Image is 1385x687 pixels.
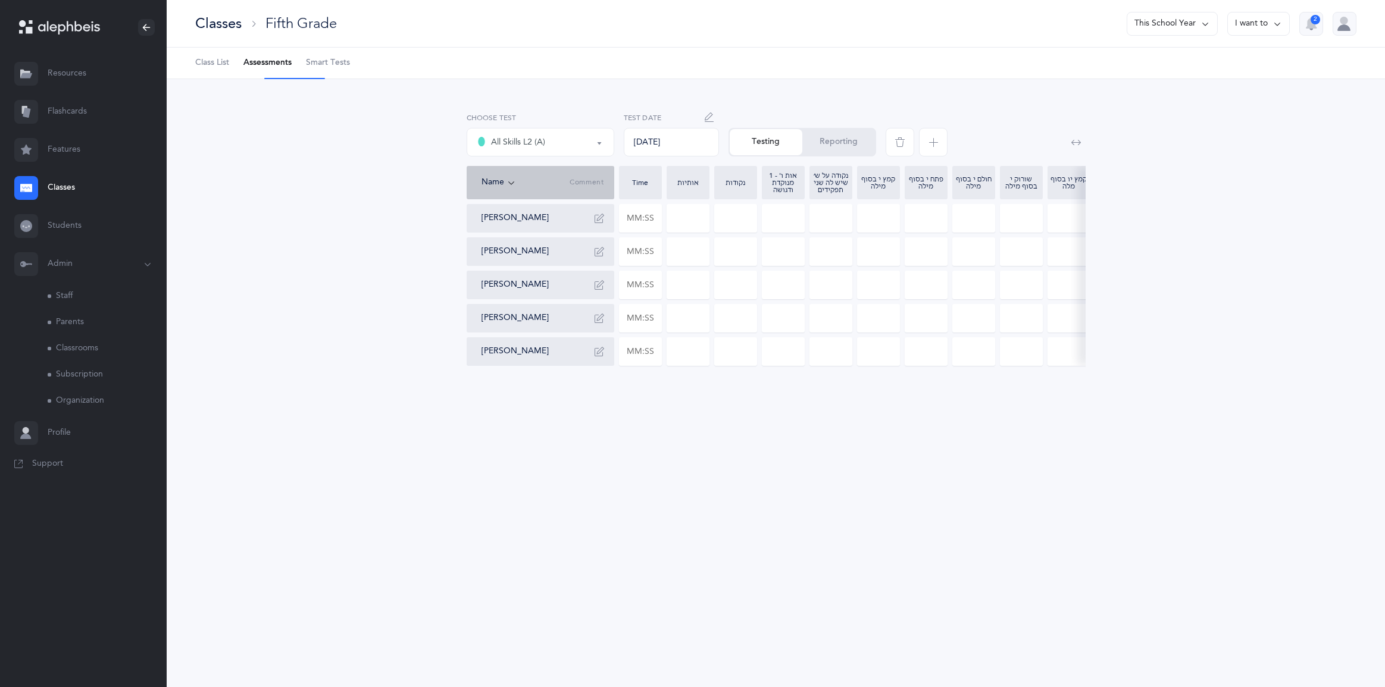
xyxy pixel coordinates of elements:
[482,212,549,224] button: [PERSON_NAME]
[860,175,897,190] div: קמץ י בסוף מילה
[717,179,754,186] div: נקודות
[48,362,167,388] a: Subscription
[482,346,549,357] button: [PERSON_NAME]
[482,246,549,258] button: [PERSON_NAME]
[624,112,719,123] label: Test Date
[1003,175,1040,190] div: שורוק י בסוף מילה
[624,128,719,156] div: [DATE]
[908,175,945,190] div: פתח י בסוף מילה
[48,388,167,414] a: Organization
[48,309,167,335] a: Parents
[620,305,661,332] input: MM:SS
[482,312,549,324] button: [PERSON_NAME]
[670,179,706,186] div: אותיות
[955,175,992,190] div: חולם י בסוף מילה
[620,338,661,365] input: MM:SS
[48,335,167,362] a: Classrooms
[1311,15,1320,24] div: 2
[482,176,570,189] div: Name
[467,128,614,156] button: All Skills L2 (A)
[195,57,229,69] span: Class List
[620,205,661,232] input: MM:SS
[1227,12,1290,36] button: I want to
[802,129,875,155] button: Reporting
[32,458,63,470] span: Support
[195,14,242,33] div: Classes
[48,283,167,309] a: Staff
[265,14,337,33] div: Fifth Grade
[812,172,849,193] div: נקודה על ש׳ שיש לה שני תפקידים
[620,238,661,265] input: MM:SS
[1051,175,1087,190] div: קמץ יו בסוף מלה
[1299,12,1323,36] button: 2
[622,179,659,186] div: Time
[467,112,614,123] label: Choose test
[620,271,661,299] input: MM:SS
[765,172,802,193] div: 1 - אות ו' מנוקדת ודגושה
[570,178,604,187] span: Comment
[306,57,350,69] span: Smart Tests
[1127,12,1218,36] button: This School Year
[477,135,545,149] div: All Skills L2 (A)
[482,279,549,291] button: [PERSON_NAME]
